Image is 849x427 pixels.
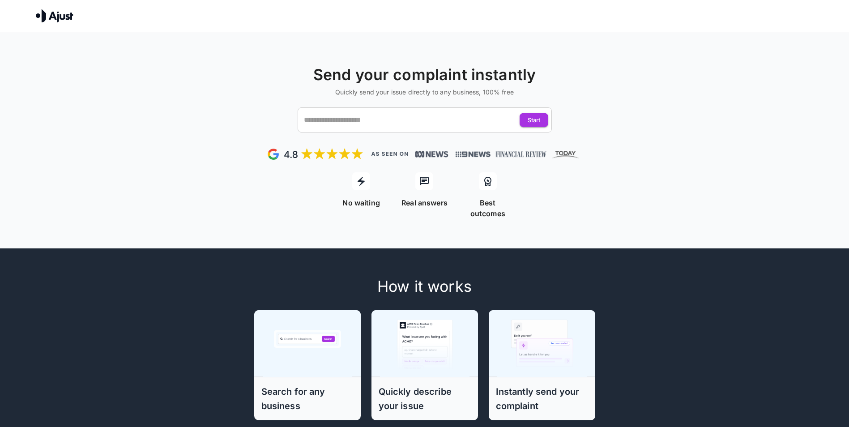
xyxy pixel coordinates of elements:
[4,88,845,97] h6: Quickly send your issue directly to any business, 100% free
[4,65,845,84] h4: Send your complaint instantly
[36,9,73,22] img: Ajust
[196,277,654,296] h4: How it works
[380,310,469,377] img: Step 2
[267,147,364,162] img: Google Review - 5 stars
[261,384,354,413] h6: Search for any business
[263,310,352,377] img: Step 1
[496,384,588,413] h6: Instantly send your complaint
[379,384,471,413] h6: Quickly describe your issue
[452,148,583,160] img: News, Financial Review, Today
[461,197,514,219] p: Best outcomes
[520,113,548,127] button: Start
[342,197,380,208] p: No waiting
[497,310,587,377] img: Step 3
[401,197,448,208] p: Real answers
[371,152,408,156] img: As seen on
[415,150,448,159] img: News, Financial Review, Today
